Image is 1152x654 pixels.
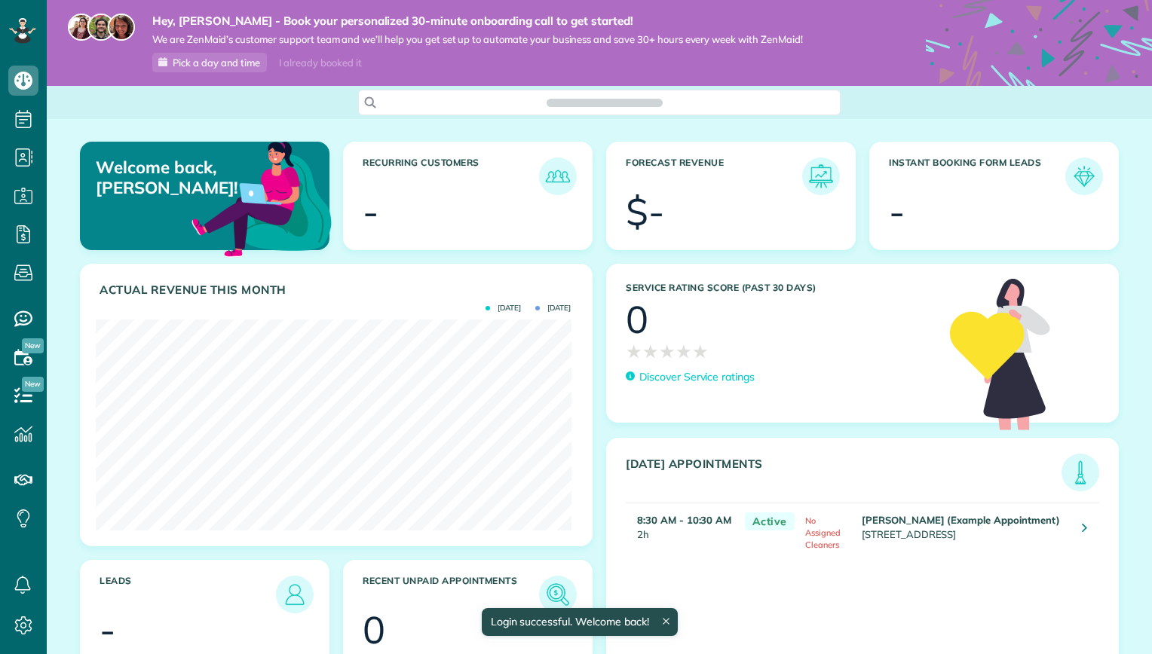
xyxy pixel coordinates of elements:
[68,14,95,41] img: maria-72a9807cf96188c08ef61303f053569d2e2a8a1cde33d635c8a3ac13582a053d.jpg
[152,33,803,46] span: We are ZenMaid’s customer support team and we’ll help you get set up to automate your business an...
[363,157,539,195] h3: Recurring Customers
[363,193,378,231] div: -
[858,503,1071,557] td: [STREET_ADDRESS]
[280,579,310,610] img: icon_leads-1bed01f49abd5b7fead27621c3d59655bb73ed531f8eeb49469d10e621d6b896.png
[889,193,905,231] div: -
[805,515,841,550] span: No Assigned Cleaners
[173,57,260,69] span: Pick a day and time
[626,283,935,293] h3: Service Rating score (past 30 days)
[87,14,115,41] img: jorge-587dff0eeaa6aab1f244e6dc62b8924c3b6ad411094392a53c71c6c4a576187d.jpg
[659,338,676,365] span: ★
[486,304,521,312] span: [DATE]
[637,514,731,526] strong: 8:30 AM - 10:30 AM
[22,377,44,392] span: New
[481,608,677,636] div: Login successful. Welcome back!
[543,579,573,610] img: icon_unpaid_appointments-47b8ce3997adf2238b356f14209ab4cced10bd1f174958f3ca8f1d0dd7fffeee.png
[152,14,803,29] strong: Hey, [PERSON_NAME] - Book your personalized 30-minute onboarding call to get started!
[270,53,370,72] div: I already booked it
[626,157,802,195] h3: Forecast Revenue
[626,457,1062,491] h3: [DATE] Appointments
[626,193,664,231] div: $-
[626,338,642,365] span: ★
[692,338,709,365] span: ★
[642,338,659,365] span: ★
[100,283,577,297] h3: Actual Revenue this month
[639,369,755,385] p: Discover Service ratings
[806,161,836,191] img: icon_forecast_revenue-8c13a41c7ed35a8dcfafea3cbb826a0462acb37728057bba2d056411b612bbbe.png
[22,338,44,353] span: New
[363,576,539,613] h3: Recent unpaid appointments
[889,157,1065,195] h3: Instant Booking Form Leads
[188,124,335,270] img: dashboard_welcome-42a62b7d889689a78055ac9021e634bf52bae3f8056760290aed330b23ab8690.png
[1069,161,1099,191] img: icon_form_leads-04211a6a04a5b2264e4ee56bc0799ec3eb69b7e499cbb523a139df1d13a81ae0.png
[862,514,1060,526] strong: [PERSON_NAME] (Example Appointment)
[626,301,648,338] div: 0
[676,338,692,365] span: ★
[543,161,573,191] img: icon_recurring_customers-cf858462ba22bcd05b5a5880d41d6543d210077de5bb9ebc9590e49fd87d84ed.png
[96,157,248,197] p: Welcome back, [PERSON_NAME]!
[152,53,267,72] a: Pick a day and time
[100,611,115,649] div: -
[535,304,571,312] span: [DATE]
[745,512,795,531] span: Active
[100,576,276,613] h3: Leads
[363,611,385,649] div: 0
[108,14,135,41] img: michelle-19f622bdf1676172e81f8f8fba1fb50e276960ebfe0243fe18214015130c80e4.jpg
[562,95,647,110] span: Search ZenMaid…
[626,503,737,557] td: 2h
[626,369,755,385] a: Discover Service ratings
[1065,457,1095,487] img: icon_todays_appointments-901f7ab196bb0bea1936b74009e4eb5ffbc2d2711fa7634e0d609ed5ef32b18b.png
